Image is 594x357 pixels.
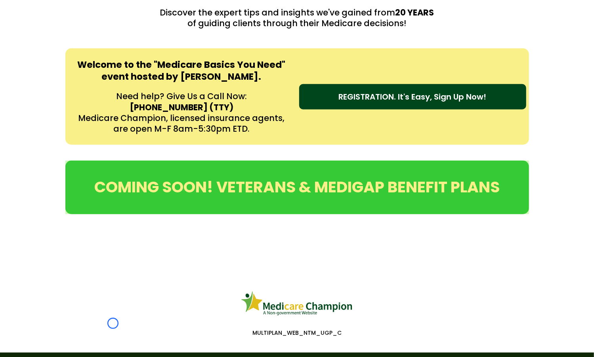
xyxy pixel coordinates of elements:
strong: 20 YEARS [395,7,434,18]
strong: [PHONE_NUMBER] (TTY) [130,102,233,113]
p: MULTIPLAN_WEB_NTM_UGP_C [69,329,525,336]
p: Medicare Champion, licensed insurance agents, are open M-F 8am-5:30pm ETD. [76,113,287,134]
a: REGISTRATION. It's Easy, Sign Up Now! [299,84,526,109]
p: Discover the expert tips and insights we've gained from [67,7,527,18]
p: Need help? Give Us a Call Now: [76,91,287,102]
p: of guiding clients through their Medicare decisions! [67,18,527,29]
span: REGISTRATION. It's Easy, Sign Up Now! [339,91,487,103]
span: COMING SOON! VETERANS & MEDIGAP BENEFIT PLANS [94,176,500,198]
strong: Welcome to the "Medicare Basics You Need" event hosted by [PERSON_NAME]. [78,58,286,83]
